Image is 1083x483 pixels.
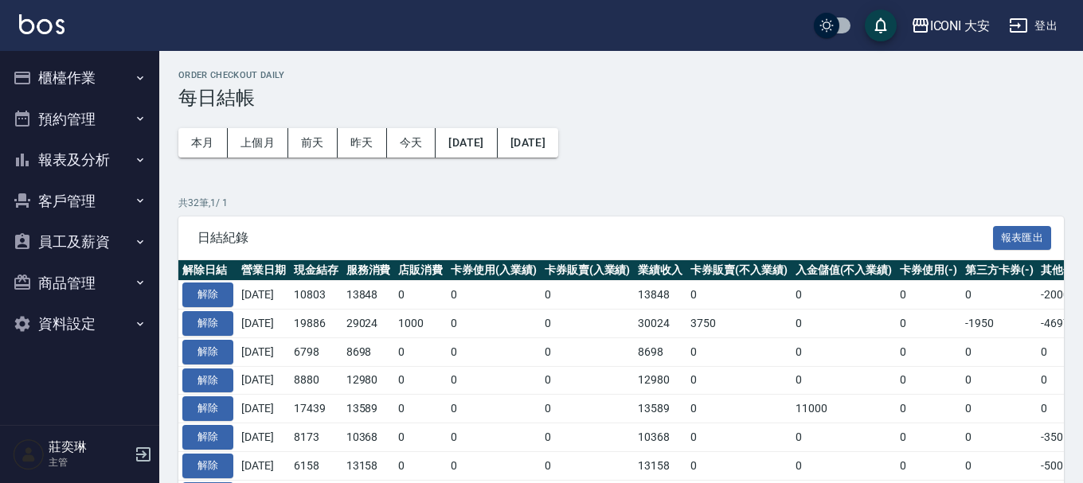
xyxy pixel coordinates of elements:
[290,310,342,338] td: 19886
[6,221,153,263] button: 員工及薪資
[634,281,686,310] td: 13848
[342,260,395,281] th: 服務消費
[541,260,635,281] th: 卡券販賣(入業績)
[686,281,792,310] td: 0
[792,260,897,281] th: 入金儲值(不入業績)
[447,260,541,281] th: 卡券使用(入業績)
[896,281,961,310] td: 0
[436,128,497,158] button: [DATE]
[290,395,342,423] td: 17439
[49,439,130,455] h5: 莊奕琳
[792,366,897,395] td: 0
[182,340,233,364] button: 解除
[930,16,991,36] div: ICONI 大安
[896,366,961,395] td: 0
[686,366,792,395] td: 0
[6,99,153,140] button: 預約管理
[228,128,288,158] button: 上個月
[342,337,395,366] td: 8698
[182,454,233,478] button: 解除
[394,423,447,452] td: 0
[342,451,395,480] td: 13158
[634,366,686,395] td: 12980
[6,57,153,99] button: 櫃檯作業
[394,337,447,366] td: 0
[342,366,395,395] td: 12980
[6,139,153,181] button: 報表及分析
[447,423,541,452] td: 0
[686,423,792,452] td: 0
[338,128,387,158] button: 昨天
[447,281,541,310] td: 0
[993,226,1052,251] button: 報表匯出
[447,451,541,480] td: 0
[896,310,961,338] td: 0
[6,181,153,222] button: 客戶管理
[197,230,993,246] span: 日結紀錄
[961,337,1038,366] td: 0
[896,260,961,281] th: 卡券使用(-)
[792,395,897,423] td: 11000
[634,260,686,281] th: 業績收入
[896,337,961,366] td: 0
[498,128,558,158] button: [DATE]
[178,87,1064,109] h3: 每日結帳
[178,128,228,158] button: 本月
[896,423,961,452] td: 0
[1003,11,1064,41] button: 登出
[447,310,541,338] td: 0
[961,395,1038,423] td: 0
[237,337,290,366] td: [DATE]
[290,260,342,281] th: 現金結存
[792,423,897,452] td: 0
[961,366,1038,395] td: 0
[394,310,447,338] td: 1000
[634,310,686,338] td: 30024
[290,281,342,310] td: 10803
[634,337,686,366] td: 8698
[896,451,961,480] td: 0
[961,281,1038,310] td: 0
[865,10,897,41] button: save
[288,128,338,158] button: 前天
[394,395,447,423] td: 0
[237,395,290,423] td: [DATE]
[237,451,290,480] td: [DATE]
[6,263,153,304] button: 商品管理
[342,310,395,338] td: 29024
[237,281,290,310] td: [DATE]
[447,337,541,366] td: 0
[49,455,130,469] p: 主管
[634,423,686,452] td: 10368
[394,451,447,480] td: 0
[342,281,395,310] td: 13848
[993,229,1052,244] a: 報表匯出
[961,310,1038,338] td: -1950
[237,423,290,452] td: [DATE]
[541,366,635,395] td: 0
[541,423,635,452] td: 0
[541,451,635,480] td: 0
[961,423,1038,452] td: 0
[634,451,686,480] td: 13158
[237,366,290,395] td: [DATE]
[792,337,897,366] td: 0
[541,395,635,423] td: 0
[686,451,792,480] td: 0
[792,451,897,480] td: 0
[961,451,1038,480] td: 0
[290,423,342,452] td: 8173
[634,395,686,423] td: 13589
[447,366,541,395] td: 0
[905,10,997,42] button: ICONI 大安
[178,70,1064,80] h2: Order checkout daily
[13,438,45,470] img: Person
[686,395,792,423] td: 0
[541,281,635,310] td: 0
[178,196,1064,210] p: 共 32 筆, 1 / 1
[182,396,233,421] button: 解除
[178,260,237,281] th: 解除日結
[182,282,233,307] button: 解除
[237,310,290,338] td: [DATE]
[686,310,792,338] td: 3750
